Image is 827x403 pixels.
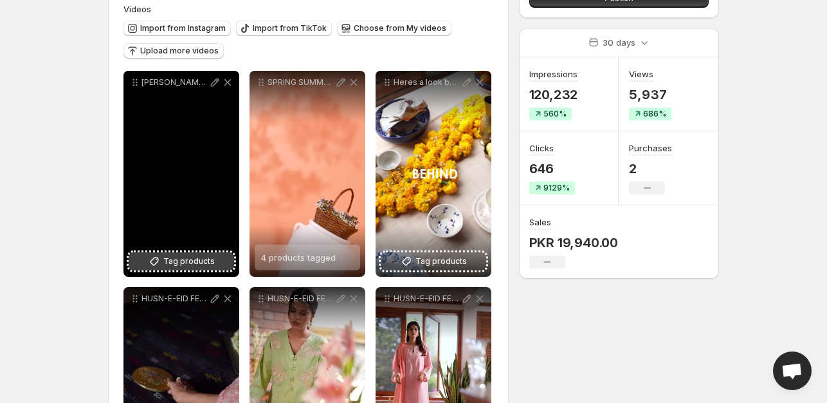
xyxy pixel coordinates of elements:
[643,109,666,119] span: 686%
[261,252,336,263] span: 4 products tagged
[123,4,151,14] span: Videos
[629,142,672,155] h3: Purchases
[529,161,575,176] p: 646
[123,43,224,59] button: Upload more videos
[529,216,551,229] h3: Sales
[337,21,451,36] button: Choose from My videos
[394,77,460,88] p: Heres a look behind the lens where the vibe was laid-back the glam was on point and the team brou...
[543,183,570,193] span: 9129%
[268,77,334,88] p: SPRING SUMMER UNSTITCHED - VOL2 Spring-summer dressing just got a whole lot dreamier Introducing ...
[141,294,208,304] p: HUSN-E-EID FESTIVE READY TO WEAR Among garden blooms and ludo boards our calm Eid mornings unfold...
[163,255,215,268] span: Tag products
[629,87,671,102] p: 5,937
[253,23,327,33] span: Import from TikTok
[629,68,653,80] h3: Views
[629,161,672,176] p: 2
[543,109,567,119] span: 560%
[140,46,219,56] span: Upload more videos
[268,294,334,304] p: HUSN-E-EID FESTIVE READY TO WEAR Eid brunch never looked better delicate threads warm tea and sto...
[354,23,446,33] span: Choose from My videos
[415,255,467,268] span: Tag products
[529,68,577,80] h3: Impressions
[381,252,486,270] button: Tag products
[529,235,618,250] p: PKR 19,940.00
[773,351,812,390] a: Open chat
[603,36,635,49] p: 30 days
[236,21,332,36] button: Import from TikTok
[141,77,208,88] p: [PERSON_NAME] - READY TO STITCH CAPSULE This is what royalty looks like in regal hues Introducing...
[123,21,231,36] button: Import from Instagram
[123,71,239,277] div: [PERSON_NAME] - READY TO STITCH CAPSULE This is what royalty looks like in regal hues Introducing...
[376,71,491,277] div: Heres a look behind the lens where the vibe was laid-back the glam was on point and the team brou...
[529,142,554,155] h3: Clicks
[140,23,226,33] span: Import from Instagram
[529,87,578,102] p: 120,232
[394,294,460,304] p: HUSN-E-EID FESTIVE READY TO WEAR Pastel palettes fragrant gajras and the charm of sisters getting...
[250,71,365,277] div: SPRING SUMMER UNSTITCHED - VOL2 Spring-summer dressing just got a whole lot dreamier Introducing ...
[129,252,234,270] button: Tag products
